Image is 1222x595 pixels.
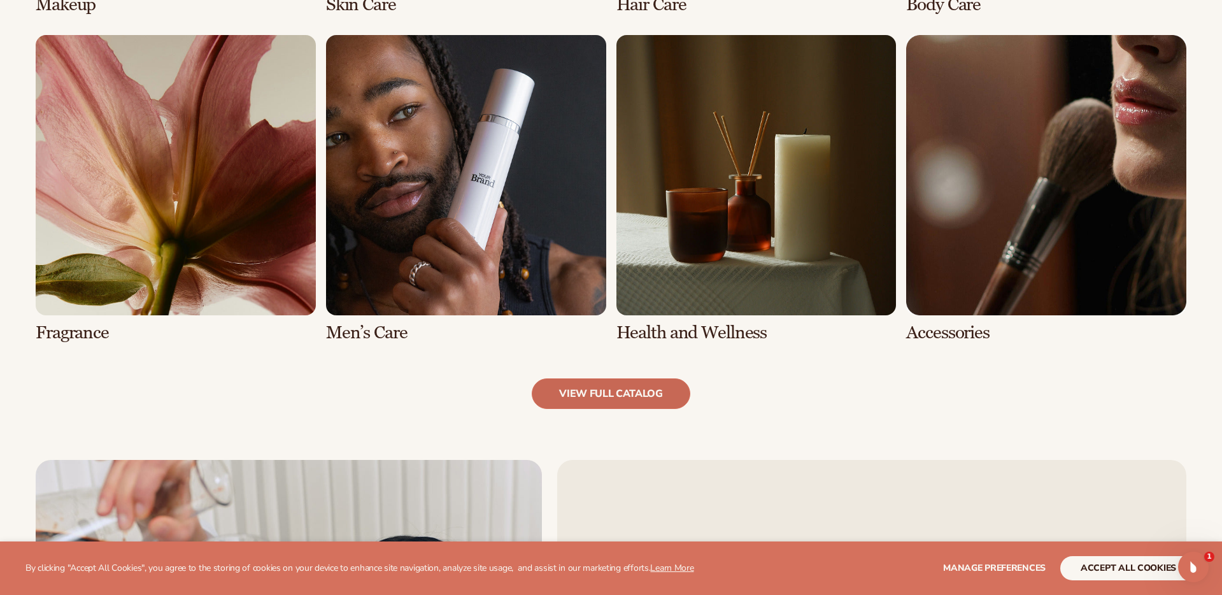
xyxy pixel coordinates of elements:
button: Manage preferences [943,556,1046,580]
span: 1 [1204,552,1214,562]
div: 6 / 8 [326,35,606,343]
span: Manage preferences [943,562,1046,574]
button: accept all cookies [1060,556,1197,580]
p: By clicking "Accept All Cookies", you agree to the storing of cookies on your device to enhance s... [25,563,694,574]
div: 7 / 8 [616,35,897,343]
a: Learn More [650,562,693,574]
a: view full catalog [532,378,690,409]
iframe: Intercom live chat [1178,552,1209,582]
div: 5 / 8 [36,35,316,343]
div: 8 / 8 [906,35,1186,343]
